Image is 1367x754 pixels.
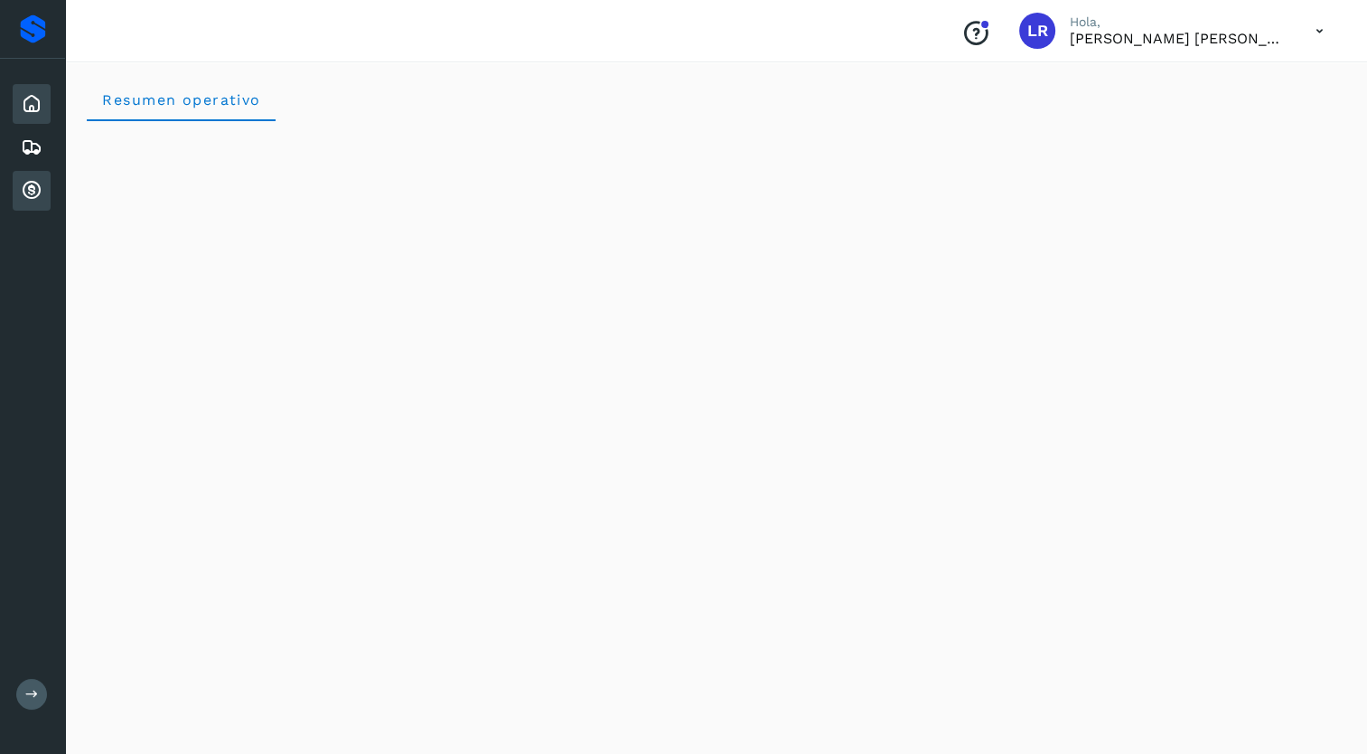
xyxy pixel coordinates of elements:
div: Cuentas por cobrar [13,171,51,211]
div: Embarques [13,127,51,167]
p: Hola, [1070,14,1287,30]
div: Inicio [13,84,51,124]
span: Resumen operativo [101,91,261,108]
p: LAURA RIVERA VELAZQUEZ [1070,30,1287,47]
